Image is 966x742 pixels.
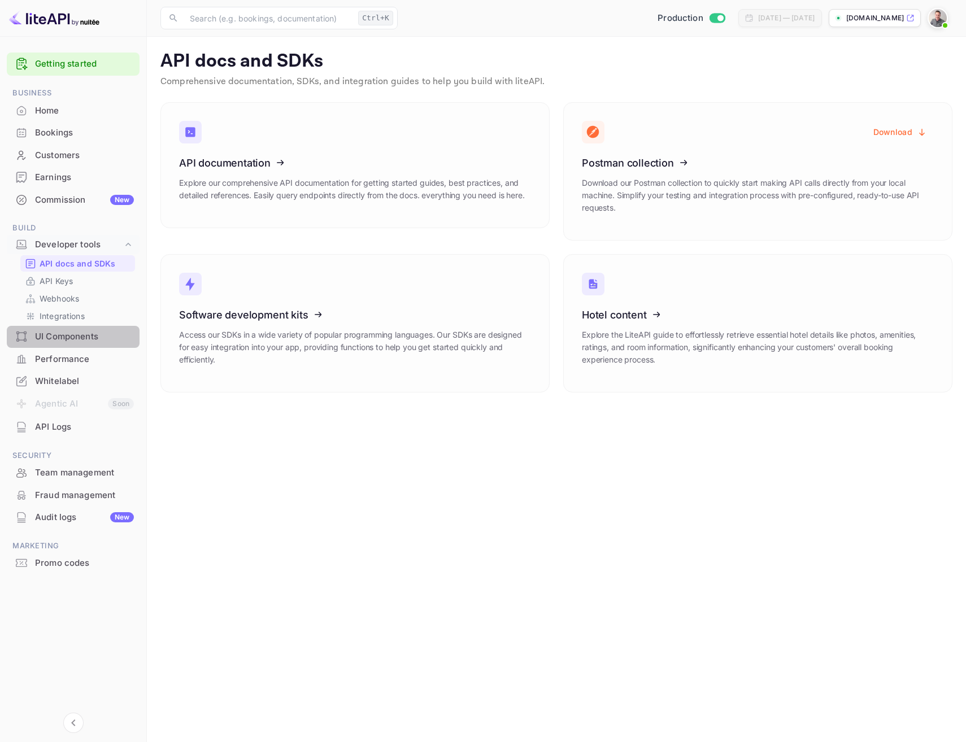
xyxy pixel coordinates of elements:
[35,126,134,139] div: Bookings
[563,254,952,392] a: Hotel contentExplore the LiteAPI guide to effortlessly retrieve essential hotel details like phot...
[20,290,135,307] div: Webhooks
[7,100,140,122] div: Home
[7,326,140,347] a: UI Components
[7,145,140,165] a: Customers
[63,713,84,733] button: Collapse navigation
[7,416,140,438] div: API Logs
[35,238,123,251] div: Developer tools
[7,348,140,369] a: Performance
[7,416,140,437] a: API Logs
[25,310,130,322] a: Integrations
[20,273,135,289] div: API Keys
[7,552,140,574] div: Promo codes
[35,511,134,524] div: Audit logs
[7,449,140,462] span: Security
[7,222,140,234] span: Build
[160,50,952,73] p: API docs and SDKs
[35,171,134,184] div: Earnings
[7,540,140,552] span: Marketing
[35,421,134,434] div: API Logs
[7,167,140,187] a: Earnings
[183,7,354,29] input: Search (e.g. bookings, documentation)
[40,257,116,269] p: API docs and SDKs
[867,121,934,143] button: Download
[35,104,134,117] div: Home
[179,177,531,202] p: Explore our comprehensive API documentation for getting started guides, best practices, and detai...
[40,275,73,287] p: API Keys
[582,309,934,321] h3: Hotel content
[929,9,947,27] img: Mikael Söderberg
[110,195,134,205] div: New
[35,58,134,71] a: Getting started
[35,466,134,479] div: Team management
[35,557,134,570] div: Promo codes
[7,326,140,348] div: UI Components
[7,348,140,370] div: Performance
[653,12,729,25] div: Switch to Sandbox mode
[7,552,140,573] a: Promo codes
[179,157,531,169] h3: API documentation
[35,375,134,388] div: Whitelabel
[25,275,130,287] a: API Keys
[7,370,140,391] a: Whitelabel
[20,255,135,272] div: API docs and SDKs
[7,100,140,121] a: Home
[35,149,134,162] div: Customers
[25,293,130,304] a: Webhooks
[160,75,952,89] p: Comprehensive documentation, SDKs, and integration guides to help you build with liteAPI.
[582,177,934,214] p: Download our Postman collection to quickly start making API calls directly from your local machin...
[9,9,99,27] img: LiteAPI logo
[658,12,703,25] span: Production
[7,87,140,99] span: Business
[7,462,140,483] a: Team management
[582,157,934,169] h3: Postman collection
[25,257,130,269] a: API docs and SDKs
[40,293,79,304] p: Webhooks
[40,310,85,322] p: Integrations
[358,11,393,25] div: Ctrl+K
[7,189,140,210] a: CommissionNew
[179,329,531,366] p: Access our SDKs in a wide variety of popular programming languages. Our SDKs are designed for eas...
[7,485,140,507] div: Fraud management
[35,489,134,502] div: Fraud management
[35,353,134,366] div: Performance
[7,507,140,529] div: Audit logsNew
[7,507,140,527] a: Audit logsNew
[758,13,815,23] div: [DATE] — [DATE]
[7,53,140,76] div: Getting started
[160,254,550,392] a: Software development kitsAccess our SDKs in a wide variety of popular programming languages. Our ...
[7,145,140,167] div: Customers
[179,309,531,321] h3: Software development kits
[7,485,140,505] a: Fraud management
[35,330,134,343] div: UI Components
[7,189,140,211] div: CommissionNew
[7,370,140,392] div: Whitelabel
[35,194,134,207] div: Commission
[7,122,140,143] a: Bookings
[110,512,134,522] div: New
[7,235,140,255] div: Developer tools
[20,308,135,324] div: Integrations
[582,329,934,366] p: Explore the LiteAPI guide to effortlessly retrieve essential hotel details like photos, amenities...
[160,102,550,228] a: API documentationExplore our comprehensive API documentation for getting started guides, best pra...
[7,122,140,144] div: Bookings
[7,462,140,484] div: Team management
[7,167,140,189] div: Earnings
[846,13,904,23] p: [DOMAIN_NAME]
